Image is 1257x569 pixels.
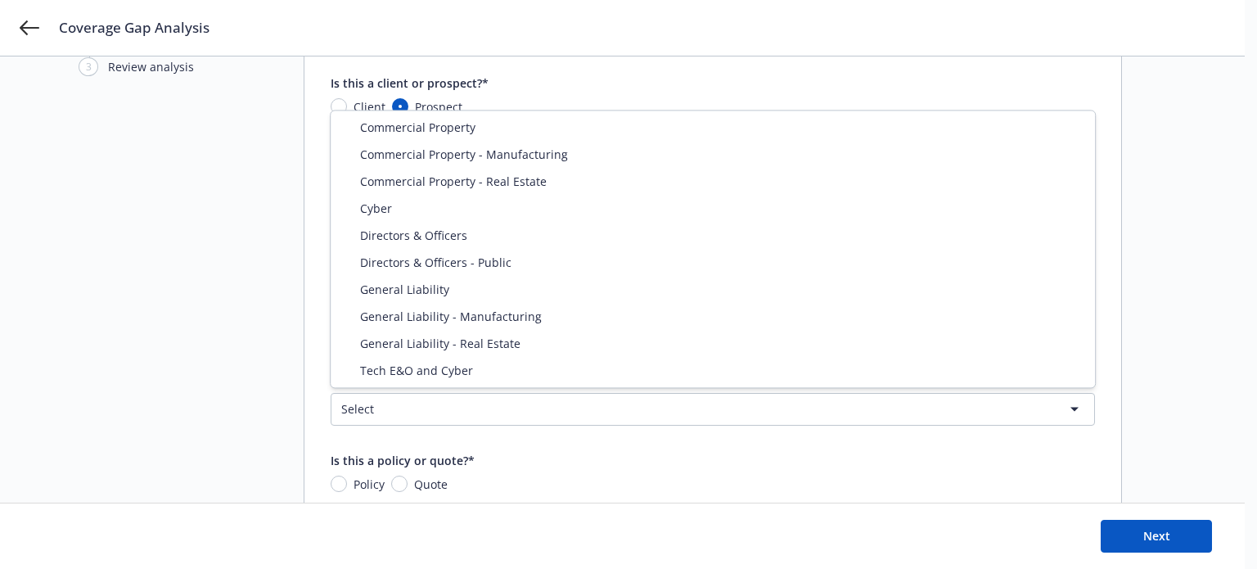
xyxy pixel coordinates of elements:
[360,335,520,352] span: General Liability - Real Estate
[360,308,542,325] span: General Liability - Manufacturing
[360,254,511,271] span: Directors & Officers - Public
[360,281,449,298] span: General Liability
[360,119,475,136] span: Commercial Property
[360,173,547,190] span: Commercial Property - Real Estate
[360,146,568,163] span: Commercial Property - Manufacturing
[1143,528,1170,544] span: Next
[360,200,392,217] span: Cyber
[360,362,473,379] span: Tech E&O and Cyber
[360,227,467,244] span: Directors & Officers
